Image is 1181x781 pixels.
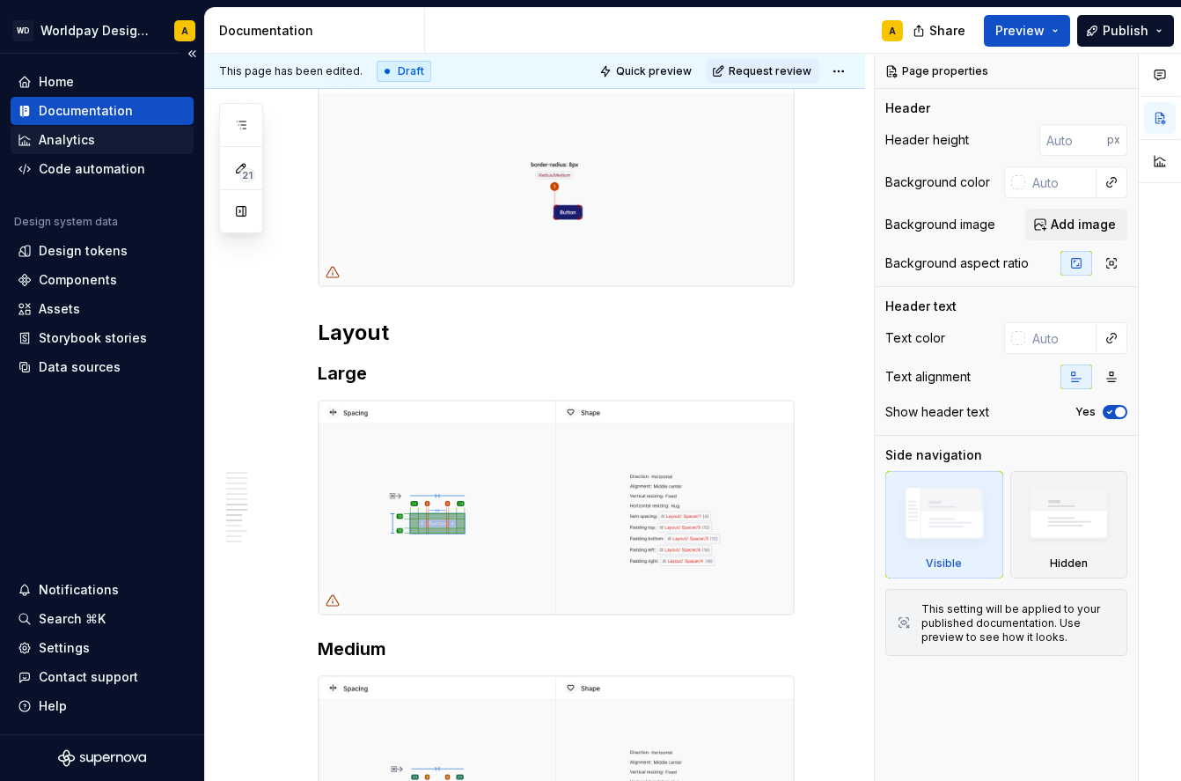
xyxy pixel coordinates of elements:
div: Hidden [1010,471,1128,578]
div: Show header text [885,403,989,421]
span: Request review [729,64,811,78]
p: px [1107,133,1120,147]
div: A [181,24,188,38]
input: Auto [1025,166,1097,198]
div: Text alignment [885,368,971,386]
div: Header [885,99,930,117]
a: Data sources [11,353,194,381]
span: Share [929,22,965,40]
button: WDWorldpay Design SystemA [4,11,201,49]
div: Visible [885,471,1003,578]
div: Worldpay Design System [40,22,153,40]
span: Preview [995,22,1045,40]
div: Design tokens [39,242,128,260]
div: A [889,24,896,38]
div: Home [39,73,74,91]
div: Documentation [39,102,133,120]
div: Help [39,697,67,715]
div: This setting will be applied to your published documentation. Use preview to see how it looks. [921,602,1116,645]
a: Documentation [11,97,194,125]
div: Design system data [14,215,118,229]
div: Notifications [39,581,119,599]
span: Quick preview [616,64,692,78]
div: Data sources [39,358,121,376]
button: Notifications [11,576,194,604]
div: Header text [885,298,957,315]
a: Analytics [11,126,194,154]
button: Preview [984,15,1070,47]
input: Auto [1039,124,1107,156]
div: Background image [885,216,995,233]
div: Assets [39,300,80,318]
h3: Large [318,361,795,386]
div: Draft [377,61,431,82]
img: 016d47b6-815f-4d4a-8b96-154016a8d324.png [319,401,794,615]
div: Storybook stories [39,329,147,347]
button: Quick preview [594,59,700,84]
input: Auto [1025,322,1097,354]
button: Help [11,692,194,720]
button: Contact support [11,663,194,691]
span: 21 [239,168,255,182]
a: Code automation [11,155,194,183]
span: Add image [1051,216,1116,233]
button: Search ⌘K [11,605,194,633]
div: Code automation [39,160,145,178]
a: Settings [11,634,194,662]
a: Components [11,266,194,294]
a: Assets [11,295,194,323]
button: Collapse sidebar [180,41,204,66]
div: WD [12,20,33,41]
span: Publish [1103,22,1148,40]
div: Hidden [1050,556,1088,571]
h2: Layout [318,319,795,347]
div: Header height [885,131,969,149]
span: This page has been edited. [219,64,363,78]
button: Add image [1025,209,1127,240]
div: Contact support [39,668,138,686]
div: Background aspect ratio [885,254,1029,272]
svg: Supernova Logo [58,749,146,767]
a: Home [11,68,194,96]
div: Visible [926,556,962,571]
div: Settings [39,639,90,657]
button: Share [904,15,977,47]
div: Search ⌘K [39,610,106,628]
div: Analytics [39,131,95,149]
div: Documentation [219,22,417,40]
label: Yes [1075,405,1096,419]
div: Background color [885,173,990,191]
img: 424f5f04-6ad0-43e2-bbe5-b73e7a340187.png [319,71,794,286]
button: Publish [1077,15,1174,47]
h3: Medium [318,637,795,661]
div: Text color [885,329,945,347]
div: Side navigation [885,446,982,464]
div: Components [39,271,117,289]
a: Design tokens [11,237,194,265]
a: Storybook stories [11,324,194,352]
button: Request review [707,59,819,84]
